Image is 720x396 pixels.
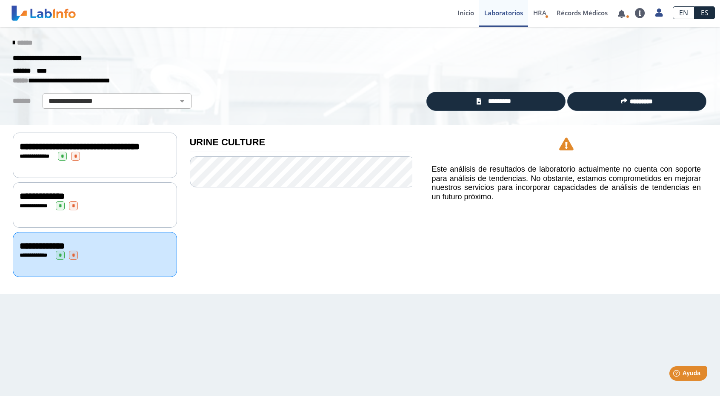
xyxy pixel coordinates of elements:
a: EN [673,6,694,19]
h5: Este análisis de resultados de laboratorio actualmente no cuenta con soporte para análisis de ten... [431,165,701,201]
iframe: Help widget launcher [644,363,711,387]
b: URINE CULTURE [190,137,266,147]
a: ES [694,6,715,19]
span: HRA [533,8,546,17]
